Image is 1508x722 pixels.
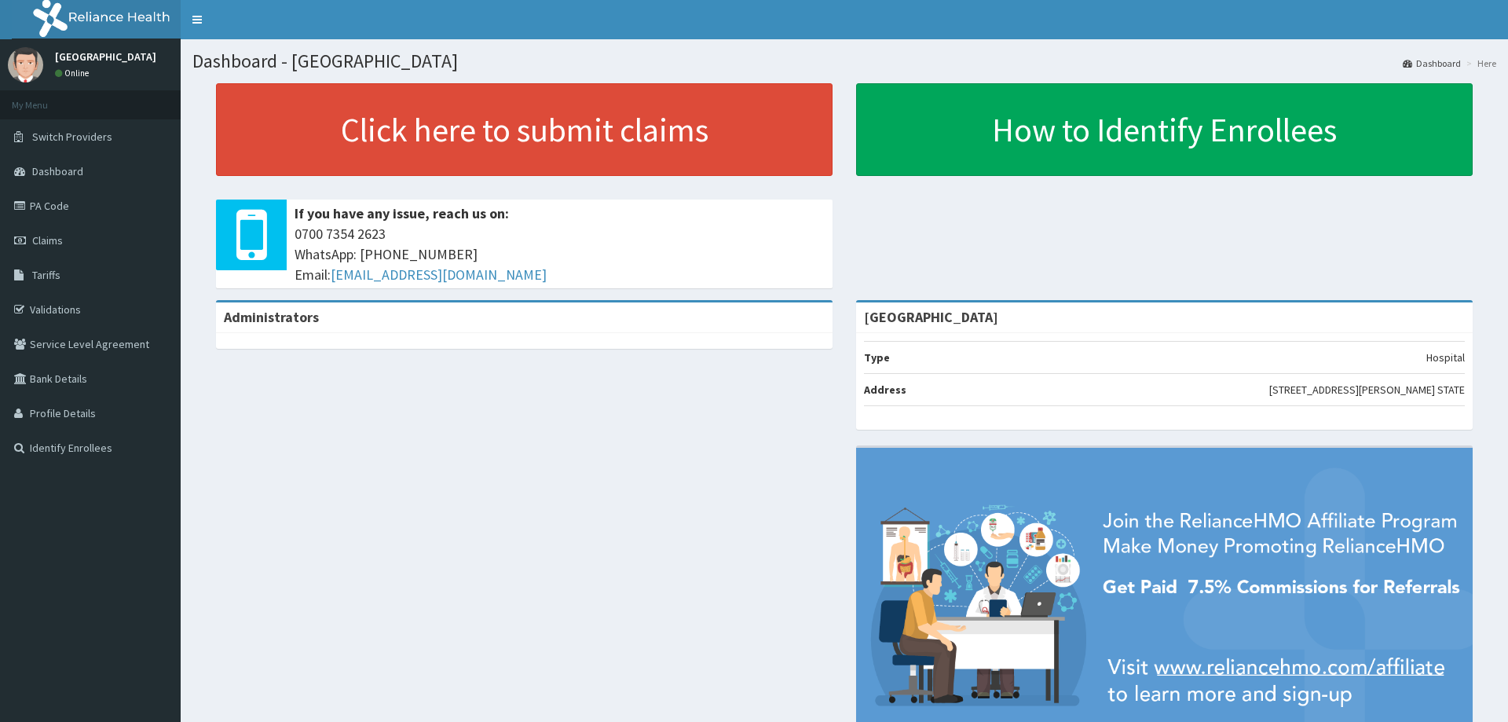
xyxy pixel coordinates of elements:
[1403,57,1461,70] a: Dashboard
[295,224,825,284] span: 0700 7354 2623 WhatsApp: [PHONE_NUMBER] Email:
[8,47,43,82] img: User Image
[1462,57,1496,70] li: Here
[32,164,83,178] span: Dashboard
[55,68,93,79] a: Online
[864,383,906,397] b: Address
[331,266,547,284] a: [EMAIL_ADDRESS][DOMAIN_NAME]
[1269,382,1465,398] p: [STREET_ADDRESS][PERSON_NAME] STATE
[224,308,319,326] b: Administrators
[192,51,1496,71] h1: Dashboard - [GEOGRAPHIC_DATA]
[864,350,890,365] b: Type
[32,130,112,144] span: Switch Providers
[32,268,60,282] span: Tariffs
[864,308,998,326] strong: [GEOGRAPHIC_DATA]
[55,51,156,62] p: [GEOGRAPHIC_DATA]
[32,233,63,247] span: Claims
[856,83,1473,176] a: How to Identify Enrollees
[295,204,509,222] b: If you have any issue, reach us on:
[1426,350,1465,365] p: Hospital
[216,83,833,176] a: Click here to submit claims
